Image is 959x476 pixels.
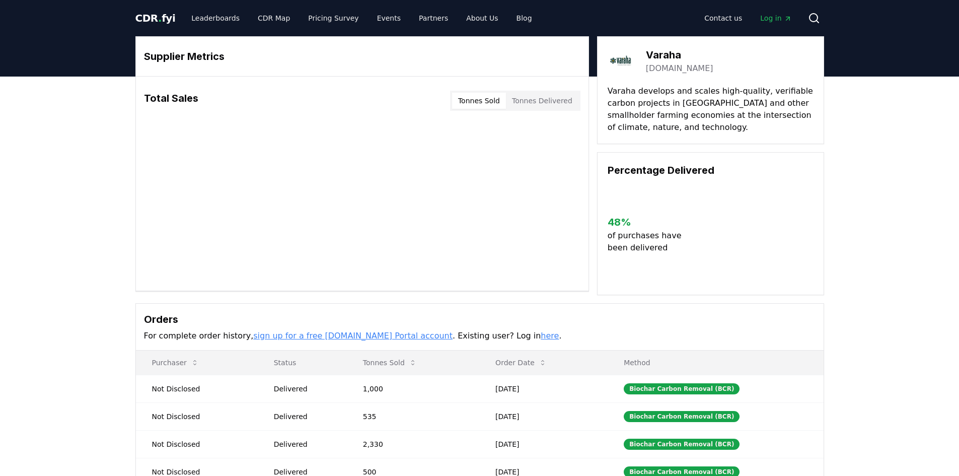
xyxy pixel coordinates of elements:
td: Not Disclosed [136,375,258,402]
a: here [541,331,559,341]
button: Tonnes Sold [452,93,506,109]
span: Log in [760,13,791,23]
a: Events [369,9,409,27]
p: Status [266,358,339,368]
div: Biochar Carbon Removal (BCR) [624,411,740,422]
p: Method [616,358,815,368]
nav: Main [183,9,540,27]
td: 535 [347,402,479,430]
div: Delivered [274,439,339,449]
button: Tonnes Sold [355,353,425,373]
div: Delivered [274,412,339,422]
p: Varaha develops and scales high-quality, verifiable carbon projects in [GEOGRAPHIC_DATA] and othe... [608,85,814,133]
a: Leaderboards [183,9,248,27]
span: CDR fyi [135,12,176,24]
a: Contact us [696,9,750,27]
a: Partners [411,9,456,27]
td: 2,330 [347,430,479,458]
a: [DOMAIN_NAME] [646,62,713,75]
a: Log in [752,9,799,27]
td: Not Disclosed [136,402,258,430]
button: Tonnes Delivered [506,93,578,109]
a: Blog [508,9,540,27]
a: About Us [458,9,506,27]
img: Varaha-logo [608,47,636,75]
span: . [158,12,162,24]
p: of purchases have been delivered [608,230,690,254]
td: [DATE] [479,402,608,430]
a: Pricing Survey [300,9,366,27]
td: Not Disclosed [136,430,258,458]
td: [DATE] [479,375,608,402]
a: sign up for a free [DOMAIN_NAME] Portal account [253,331,453,341]
h3: Total Sales [144,91,198,111]
a: CDR.fyi [135,11,176,25]
h3: Supplier Metrics [144,49,580,64]
td: [DATE] [479,430,608,458]
nav: Main [696,9,799,27]
a: CDR Map [250,9,298,27]
div: Biochar Carbon Removal (BCR) [624,383,740,394]
div: Delivered [274,384,339,394]
td: 1,000 [347,375,479,402]
button: Purchaser [144,353,207,373]
div: Biochar Carbon Removal (BCR) [624,439,740,450]
button: Order Date [487,353,555,373]
h3: 48 % [608,215,690,230]
h3: Percentage Delivered [608,163,814,178]
h3: Orders [144,312,816,327]
p: For complete order history, . Existing user? Log in . [144,330,816,342]
h3: Varaha [646,47,713,62]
